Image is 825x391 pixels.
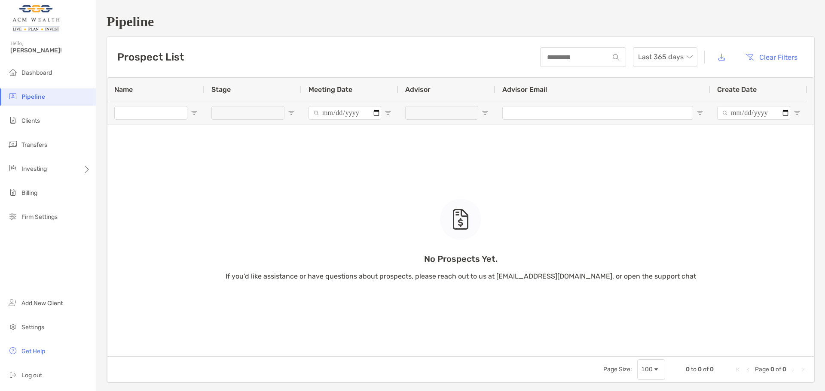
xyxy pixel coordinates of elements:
[452,209,469,230] img: empty state icon
[226,271,696,282] p: If you’d like assistance or have questions about prospects, please reach out to us at [EMAIL_ADDR...
[603,366,632,373] div: Page Size:
[739,48,804,67] button: Clear Filters
[21,348,45,355] span: Get Help
[21,324,44,331] span: Settings
[703,366,709,373] span: of
[638,48,692,67] span: Last 365 days
[21,372,42,379] span: Log out
[637,359,665,380] div: Page Size
[21,300,63,307] span: Add New Client
[641,366,653,373] div: 100
[21,189,37,197] span: Billing
[21,117,40,124] span: Clients
[8,139,18,149] img: transfers icon
[770,366,774,373] span: 0
[755,366,769,373] span: Page
[8,297,18,308] img: add_new_client icon
[800,366,807,373] div: Last Page
[8,163,18,173] img: investing icon
[698,366,702,373] span: 0
[710,366,714,373] span: 0
[21,165,47,173] span: Investing
[8,370,18,380] img: logout icon
[21,93,45,100] span: Pipeline
[226,254,696,264] p: No Prospects Yet.
[21,69,52,76] span: Dashboard
[8,187,18,197] img: billing icon
[734,366,741,373] div: First Page
[117,51,184,63] h3: Prospect List
[686,366,690,373] span: 0
[8,91,18,101] img: pipeline icon
[10,47,91,54] span: [PERSON_NAME]!
[782,366,786,373] span: 0
[107,14,815,30] h1: Pipeline
[10,3,61,34] img: Zoe Logo
[21,213,58,221] span: Firm Settings
[613,54,619,61] img: input icon
[691,366,697,373] span: to
[790,366,797,373] div: Next Page
[8,321,18,332] img: settings icon
[8,115,18,125] img: clients icon
[8,211,18,221] img: firm-settings icon
[8,346,18,356] img: get-help icon
[776,366,781,373] span: of
[8,67,18,77] img: dashboard icon
[745,366,752,373] div: Previous Page
[21,141,47,149] span: Transfers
